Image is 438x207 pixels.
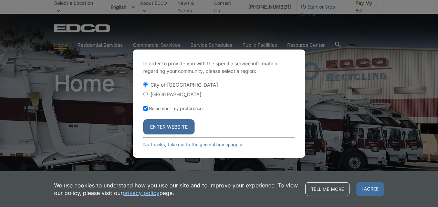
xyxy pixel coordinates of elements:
[150,82,218,88] label: City of [GEOGRAPHIC_DATA]
[54,182,299,197] p: We use cookies to understand how you use our site and to improve your experience. To view our pol...
[356,182,384,196] span: I agree
[143,142,242,147] a: No thanks, take me to the general homepage >
[143,60,295,75] p: In order to provide you with the specific service information regarding your community, please se...
[143,119,195,134] button: Enter Website
[123,189,159,197] a: privacy policy
[305,182,350,196] a: Tell me more
[149,106,202,111] label: Remember my preference
[150,91,201,97] label: [GEOGRAPHIC_DATA]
